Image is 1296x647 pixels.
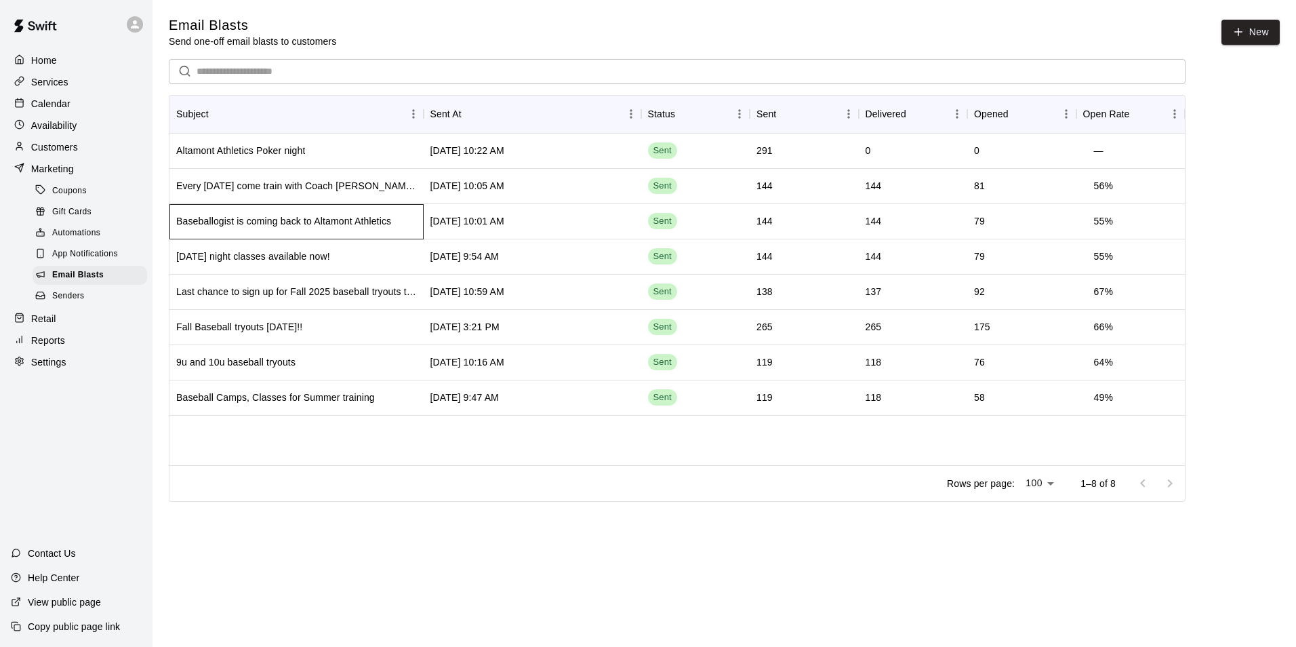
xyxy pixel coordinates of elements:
p: Availability [31,119,77,132]
div: Email Blasts [33,266,147,285]
a: New [1221,20,1280,45]
a: Retail [11,309,142,329]
div: Marketing [11,159,142,179]
span: Sent [648,321,677,334]
div: 175 [974,320,990,334]
button: Sort [209,104,228,123]
td: 49 % [1083,380,1124,416]
div: Baseballogist is coming back to Altamont Athletics [176,214,391,228]
div: Opened [974,95,1009,133]
div: Subject [169,95,424,133]
button: Menu [403,104,424,124]
td: 64 % [1083,345,1124,380]
a: Reports [11,330,142,351]
a: App Notifications [33,244,153,265]
button: Menu [838,104,859,124]
div: App Notifications [33,245,147,264]
div: 119 [756,391,773,404]
p: Customers [31,140,78,154]
div: Senders [33,287,147,306]
span: Sent [648,215,677,228]
div: 137 [866,285,882,298]
div: 144 [756,214,773,228]
div: Availability [11,115,142,136]
button: Menu [621,104,641,124]
div: 138 [756,285,773,298]
div: 144 [756,179,773,193]
div: Open Rate [1083,95,1130,133]
div: 265 [866,320,882,334]
div: Calendar [11,94,142,114]
div: Open Rate [1076,95,1186,133]
td: 55 % [1083,203,1124,239]
div: Sep 18 2025, 10:22 AM [430,144,504,157]
td: 55 % [1083,239,1124,275]
div: Status [648,95,676,133]
h5: Email Blasts [169,16,336,35]
span: Sent [648,391,677,404]
div: Aug 20 2025, 10:05 AM [430,179,504,193]
p: Retail [31,312,56,326]
div: Sent [756,95,776,133]
button: Sort [675,104,694,123]
a: Coupons [33,180,153,201]
div: 118 [866,355,882,369]
div: 9u and 10u baseball tryouts [176,355,296,369]
a: Customers [11,137,142,157]
div: 79 [974,214,985,228]
p: Contact Us [28,547,76,560]
div: Jun 27 2025, 10:59 AM [430,285,504,298]
span: Sent [648,180,677,193]
button: Sort [1009,104,1028,123]
span: Sent [648,144,677,157]
button: Menu [1056,104,1076,124]
a: Home [11,50,142,71]
div: 58 [974,391,985,404]
div: Sent At [424,95,641,133]
div: Status [641,95,750,133]
div: 0 [866,144,871,157]
span: Email Blasts [52,269,104,282]
div: Delivered [859,95,968,133]
td: — [1083,133,1114,169]
div: Opened [967,95,1076,133]
p: 1–8 of 8 [1080,477,1116,490]
div: Jun 23 2025, 3:21 PM [430,320,500,334]
button: Menu [947,104,967,124]
div: Automations [33,224,147,243]
div: Friday night classes available now! [176,250,330,263]
div: Aug 20 2025, 9:54 AM [430,250,499,263]
td: 67 % [1083,274,1124,310]
button: Sort [462,104,481,123]
div: Subject [176,95,209,133]
div: 144 [756,250,773,263]
div: 92 [974,285,985,298]
td: 56 % [1083,168,1124,204]
div: Every Wednesday come train with Coach Leachy. Former MLB player and owner of Leachy Elite training [176,179,417,193]
div: Altamont Athletics Poker night [176,144,305,157]
div: Sent [750,95,859,133]
p: Rows per page: [947,477,1015,490]
div: Gift Cards [33,203,147,222]
a: Settings [11,352,142,372]
div: 76 [974,355,985,369]
div: 144 [866,214,882,228]
p: Settings [31,355,66,369]
p: Reports [31,334,65,347]
a: Automations [33,223,153,244]
span: Senders [52,290,85,303]
span: Gift Cards [52,205,92,219]
a: Services [11,72,142,92]
p: Home [31,54,57,67]
div: 118 [866,391,882,404]
div: Delivered [866,95,907,133]
div: 81 [974,179,985,193]
div: 119 [756,355,773,369]
button: Sort [1130,104,1149,123]
a: Gift Cards [33,201,153,222]
p: Calendar [31,97,70,111]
